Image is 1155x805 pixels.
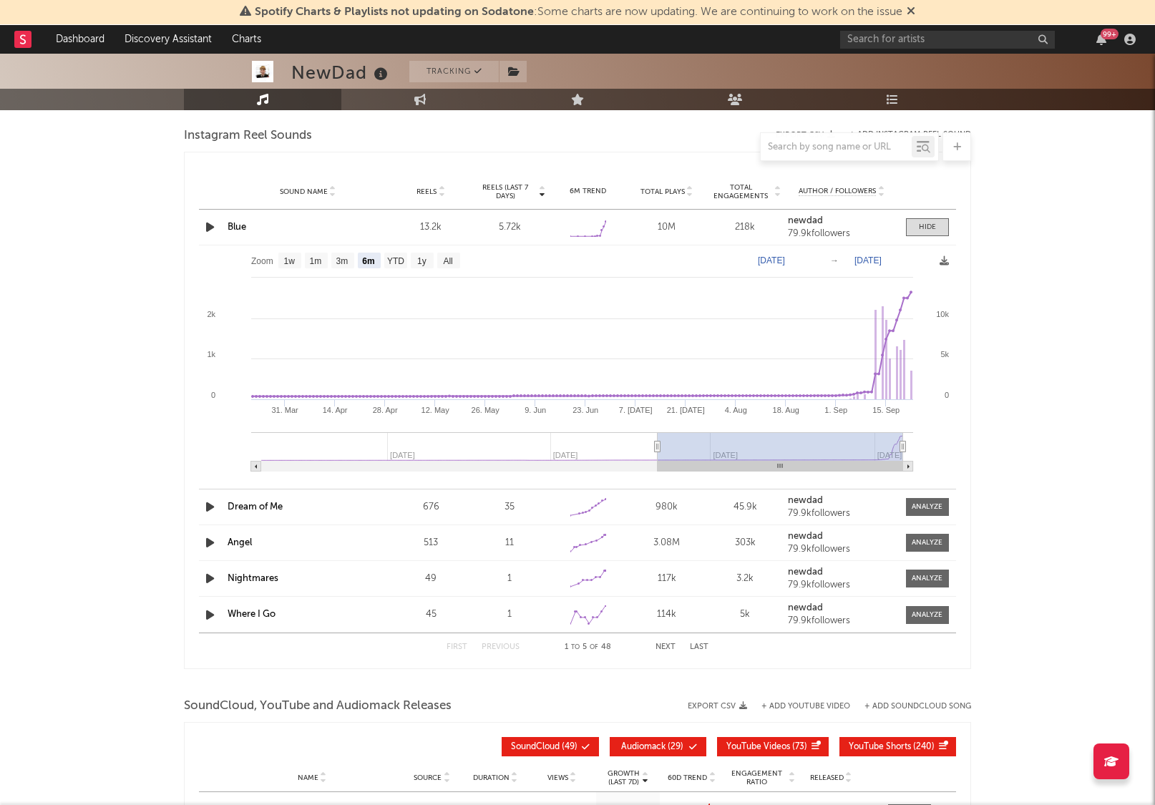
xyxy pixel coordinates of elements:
span: ( 49 ) [511,743,577,751]
text: 7. [DATE] [619,406,653,414]
div: 35 [474,500,545,514]
span: 60D Trend [668,774,707,782]
text: 1y [417,256,427,266]
div: 5k [710,608,781,622]
input: Search for artists [840,31,1055,49]
text: 10k [936,310,949,318]
text: 0 [945,391,949,399]
div: 1 [474,572,545,586]
button: + Add SoundCloud Song [850,703,971,711]
div: 303k [710,536,781,550]
a: Dashboard [46,25,114,54]
span: ( 73 ) [726,743,807,751]
a: newdad [788,603,895,613]
text: [DATE] [854,255,882,265]
div: + Add Instagram Reel Sound [835,131,971,139]
span: Released [810,774,844,782]
a: Discovery Assistant [114,25,222,54]
div: 13.2k [395,220,467,235]
button: Export CSV [688,702,747,711]
button: + Add Instagram Reel Sound [849,131,971,139]
div: 117k [631,572,703,586]
button: Next [656,643,676,651]
text: 1k [207,350,215,358]
button: SoundCloud(49) [502,737,599,756]
span: ( 29 ) [619,743,685,751]
div: NewDad [291,61,391,84]
button: Previous [482,643,520,651]
span: Total Plays [640,187,685,196]
text: 15. Sep [872,406,900,414]
a: Blue [228,223,246,232]
strong: newdad [788,567,823,577]
p: (Last 7d) [608,778,640,786]
text: 5k [940,350,949,358]
div: 5.72k [474,220,545,235]
text: 0 [211,391,215,399]
a: newdad [788,567,895,577]
button: + Add YouTube Video [761,703,850,711]
text: 31. Mar [271,406,298,414]
span: YouTube Videos [726,743,790,751]
text: 14. Apr [323,406,348,414]
a: Charts [222,25,271,54]
div: 79.9k followers [788,509,895,519]
div: 79.9k followers [788,545,895,555]
button: Last [690,643,708,651]
p: Growth [608,769,640,778]
a: newdad [788,496,895,506]
span: Source [414,774,442,782]
text: All [443,256,452,266]
div: 1 5 48 [548,639,627,656]
span: Reels [416,187,437,196]
strong: newdad [788,496,823,505]
span: Spotify Charts & Playlists not updating on Sodatone [255,6,534,18]
text: 1m [310,256,322,266]
span: SoundCloud [511,743,560,751]
span: SoundCloud, YouTube and Audiomack Releases [184,698,452,715]
div: 513 [395,536,467,550]
text: [DATE] [758,255,785,265]
span: ( 240 ) [849,743,935,751]
a: newdad [788,216,895,226]
div: 45.9k [710,500,781,514]
a: Dream of Me [228,502,283,512]
span: of [590,644,598,650]
a: Where I Go [228,610,276,619]
text: 12. May [421,406,450,414]
text: 9. Jun [525,406,546,414]
span: Instagram Reel Sounds [184,127,312,145]
div: 11 [474,536,545,550]
div: 1 [474,608,545,622]
button: + Add SoundCloud Song [864,703,971,711]
div: 10M [631,220,703,235]
text: 1. Sep [824,406,847,414]
span: to [571,644,580,650]
div: 980k [631,500,703,514]
div: 218k [710,220,781,235]
div: + Add YouTube Video [747,703,850,711]
div: 676 [395,500,467,514]
a: newdad [788,532,895,542]
button: Tracking [409,61,499,82]
span: Audiomack [621,743,666,751]
div: 49 [395,572,467,586]
text: 18. Aug [773,406,799,414]
text: 2k [207,310,215,318]
div: 3.2k [710,572,781,586]
text: 21. [DATE] [667,406,705,414]
span: : Some charts are now updating. We are continuing to work on the issue [255,6,902,18]
span: Dismiss [907,6,915,18]
span: Duration [473,774,510,782]
div: 79.9k followers [788,580,895,590]
span: YouTube Shorts [849,743,911,751]
span: Name [298,774,318,782]
span: Sound Name [280,187,328,196]
div: 3.08M [631,536,703,550]
div: 99 + [1101,29,1119,39]
span: Reels (last 7 days) [474,183,537,200]
text: 26. May [472,406,500,414]
button: Audiomack(29) [610,737,706,756]
div: 79.9k followers [788,616,895,626]
span: Author / Followers [799,187,876,196]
